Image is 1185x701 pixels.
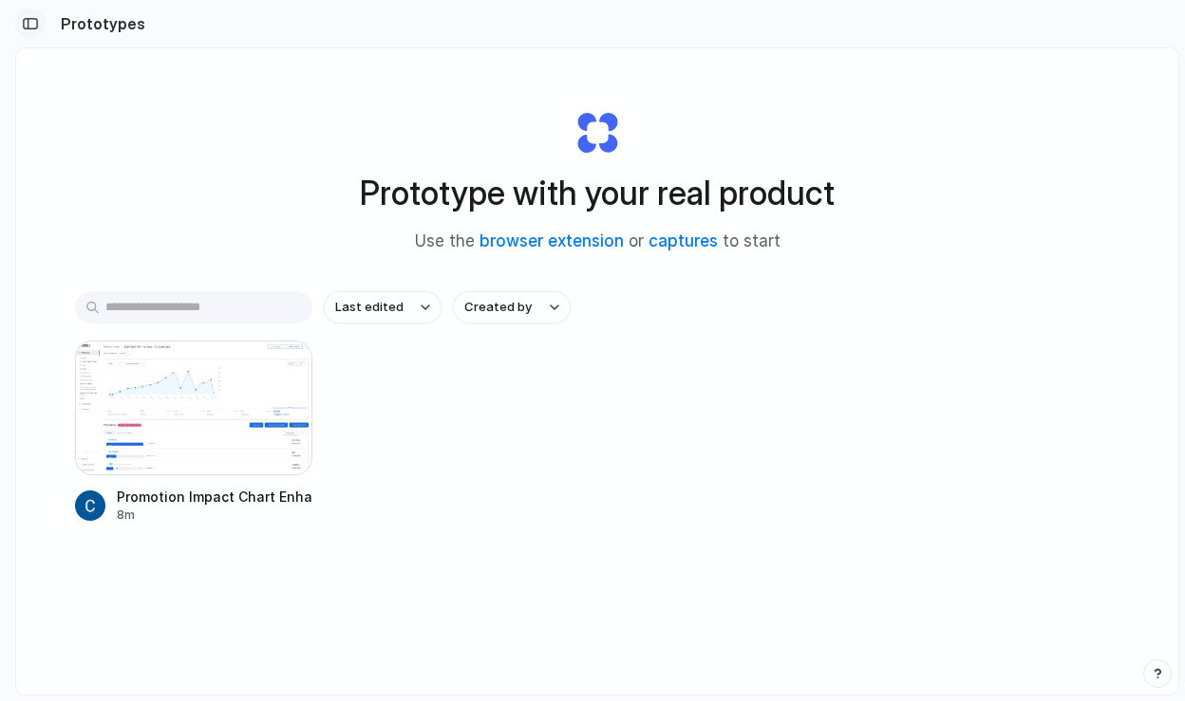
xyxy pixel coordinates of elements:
a: captures [649,231,718,250]
div: Promotion Impact Chart Enhancement [117,487,312,507]
a: Promotion Impact Chart EnhancementPromotion Impact Chart Enhancement8m [75,341,312,524]
span: Use the or to start [415,230,781,254]
h2: Prototypes [53,12,145,35]
button: Last edited [324,291,442,323]
div: 8m [117,507,312,524]
span: Last edited [335,298,404,317]
h1: Prototype with your real product [360,168,835,218]
a: browser extension [480,231,624,250]
span: Created by [464,298,532,317]
button: Created by [453,291,571,323]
